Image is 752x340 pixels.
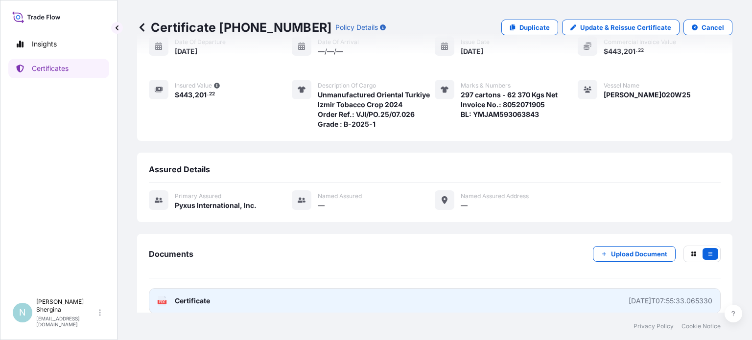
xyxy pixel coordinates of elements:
span: 22 [209,92,215,96]
a: Privacy Policy [634,322,674,330]
span: Primary assured [175,192,221,200]
span: Vessel Name [604,82,639,90]
span: Unmanufactured Oriental Turkiye Izmir Tobacco Crop 2024 Order Ref.: VJI/PO.25/07.026 Grade : B-20... [318,90,435,129]
span: 297 cartons - 62 370 Kgs Net Invoice No.: 8052071905 BL: YMJAM593063843 [461,90,558,119]
span: Pyxus International, Inc. [175,201,257,210]
span: . [207,92,209,96]
div: [DATE]T07:55:33.065330 [629,296,712,306]
span: 201 [195,91,207,98]
p: Policy Details [335,23,378,32]
p: Certificate [PHONE_NUMBER] [137,20,331,35]
span: $ [175,91,179,98]
a: Insights [8,34,109,54]
span: — [461,201,468,210]
p: [PERSON_NAME] Shergina [36,298,97,314]
a: PDFCertificate[DATE]T07:55:33.065330 [149,288,721,314]
span: Marks & Numbers [461,82,511,90]
p: Upload Document [611,249,667,259]
button: Cancel [683,20,732,35]
a: Certificates [8,59,109,78]
span: Assured Details [149,164,210,174]
p: [EMAIL_ADDRESS][DOMAIN_NAME] [36,316,97,327]
p: Certificates [32,64,69,73]
span: Description of cargo [318,82,376,90]
a: Update & Reissue Certificate [562,20,680,35]
a: Cookie Notice [681,322,721,330]
text: PDF [159,300,165,304]
span: Documents [149,249,193,259]
span: Named Assured [318,192,362,200]
p: Cancel [702,23,724,32]
p: Duplicate [519,23,550,32]
span: N [19,308,26,317]
span: 443 [179,91,192,98]
span: Insured Value [175,82,212,90]
span: [PERSON_NAME]020W25 [604,90,691,100]
button: Upload Document [593,246,676,262]
span: , [192,91,195,98]
span: Certificate [175,296,210,306]
a: Duplicate [501,20,558,35]
p: Update & Reissue Certificate [580,23,671,32]
span: Named Assured Address [461,192,529,200]
p: Insights [32,39,57,49]
span: — [318,201,325,210]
